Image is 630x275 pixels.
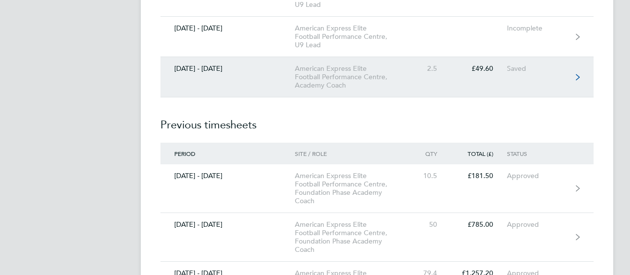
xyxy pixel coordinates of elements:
[160,213,594,262] a: [DATE] - [DATE]American Express Elite Football Performance Centre, Foundation Phase Academy Coach...
[507,172,567,180] div: Approved
[295,172,408,205] div: American Express Elite Football Performance Centre, Foundation Phase Academy Coach
[295,64,408,90] div: American Express Elite Football Performance Centre, Academy Coach
[507,150,567,157] div: Status
[160,64,295,73] div: [DATE] - [DATE]
[174,150,195,157] span: Period
[507,220,567,229] div: Approved
[408,172,451,180] div: 10.5
[451,150,507,157] div: Total (£)
[160,220,295,229] div: [DATE] - [DATE]
[451,220,507,229] div: £785.00
[295,220,408,254] div: American Express Elite Football Performance Centre, Foundation Phase Academy Coach
[451,172,507,180] div: £181.50
[408,220,451,229] div: 50
[160,164,594,213] a: [DATE] - [DATE]American Express Elite Football Performance Centre, Foundation Phase Academy Coach...
[160,17,594,57] a: [DATE] - [DATE]American Express Elite Football Performance Centre, U9 LeadIncomplete
[507,64,567,73] div: Saved
[295,150,408,157] div: Site / Role
[160,97,594,143] h2: Previous timesheets
[160,57,594,97] a: [DATE] - [DATE]American Express Elite Football Performance Centre, Academy Coach2.5£49.60Saved
[160,172,295,180] div: [DATE] - [DATE]
[295,24,408,49] div: American Express Elite Football Performance Centre, U9 Lead
[507,24,567,32] div: Incomplete
[408,64,451,73] div: 2.5
[160,24,295,32] div: [DATE] - [DATE]
[408,150,451,157] div: Qty
[451,64,507,73] div: £49.60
